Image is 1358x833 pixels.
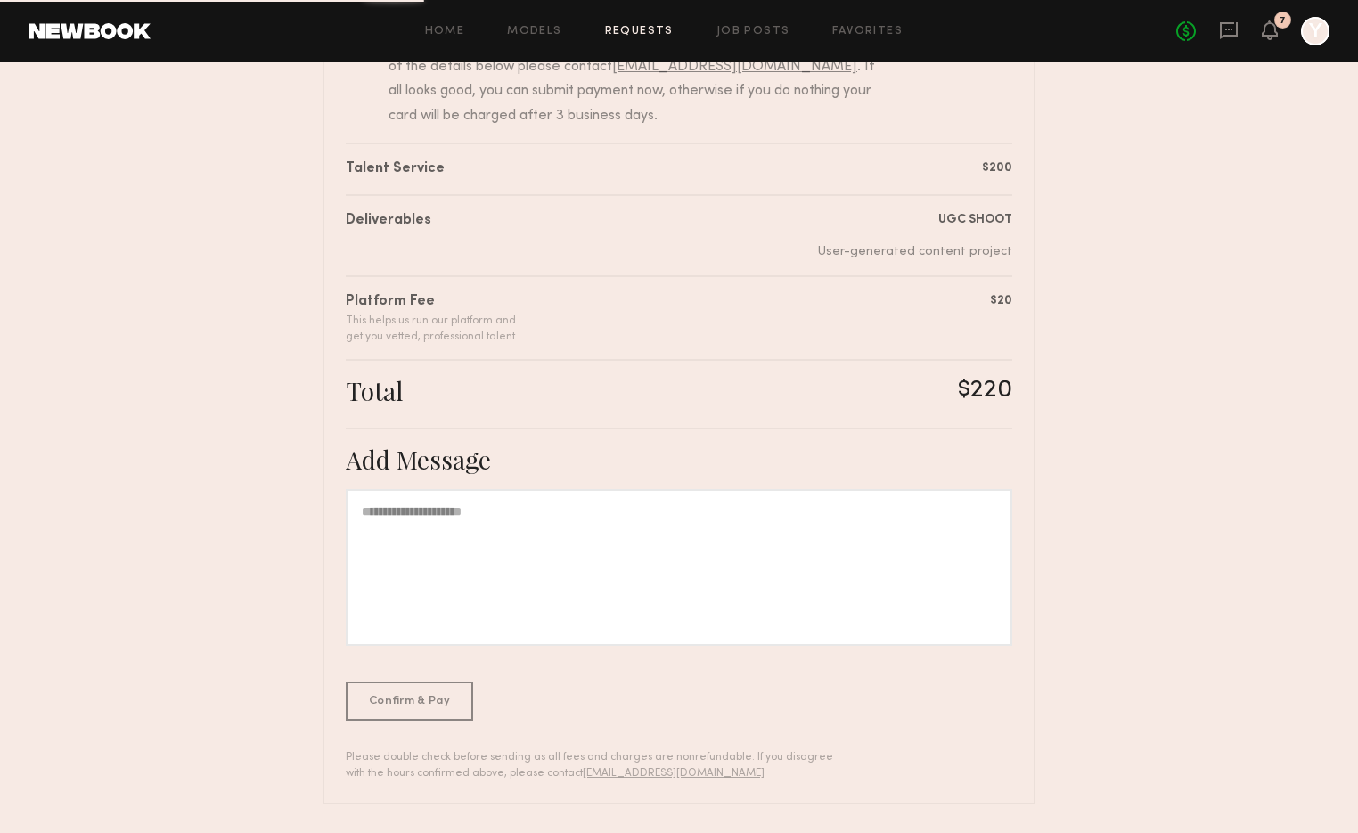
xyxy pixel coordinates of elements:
[958,375,1012,406] div: $220
[346,375,403,406] div: Total
[425,26,465,37] a: Home
[1280,16,1286,26] div: 7
[605,26,674,37] a: Requests
[818,242,1012,261] div: User-generated content project
[346,210,431,232] div: Deliverables
[389,31,888,128] div: [PERSON_NAME] has submitted the following invoice. If you disagree with any of the details below ...
[346,749,846,781] div: Please double check before sending as all fees and charges are nonrefundable. If you disagree wit...
[612,60,857,74] a: [EMAIL_ADDRESS][DOMAIN_NAME]
[818,210,1012,229] div: UGC SHOOT
[982,159,1012,177] div: $200
[832,26,903,37] a: Favorites
[583,768,765,779] a: [EMAIL_ADDRESS][DOMAIN_NAME]
[990,291,1012,310] div: $20
[346,291,518,313] div: Platform Fee
[716,26,790,37] a: Job Posts
[346,444,1012,475] div: Add Message
[346,159,445,180] div: Talent Service
[1301,17,1329,45] a: Y
[507,26,561,37] a: Models
[346,313,518,345] div: This helps us run our platform and get you vetted, professional talent.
